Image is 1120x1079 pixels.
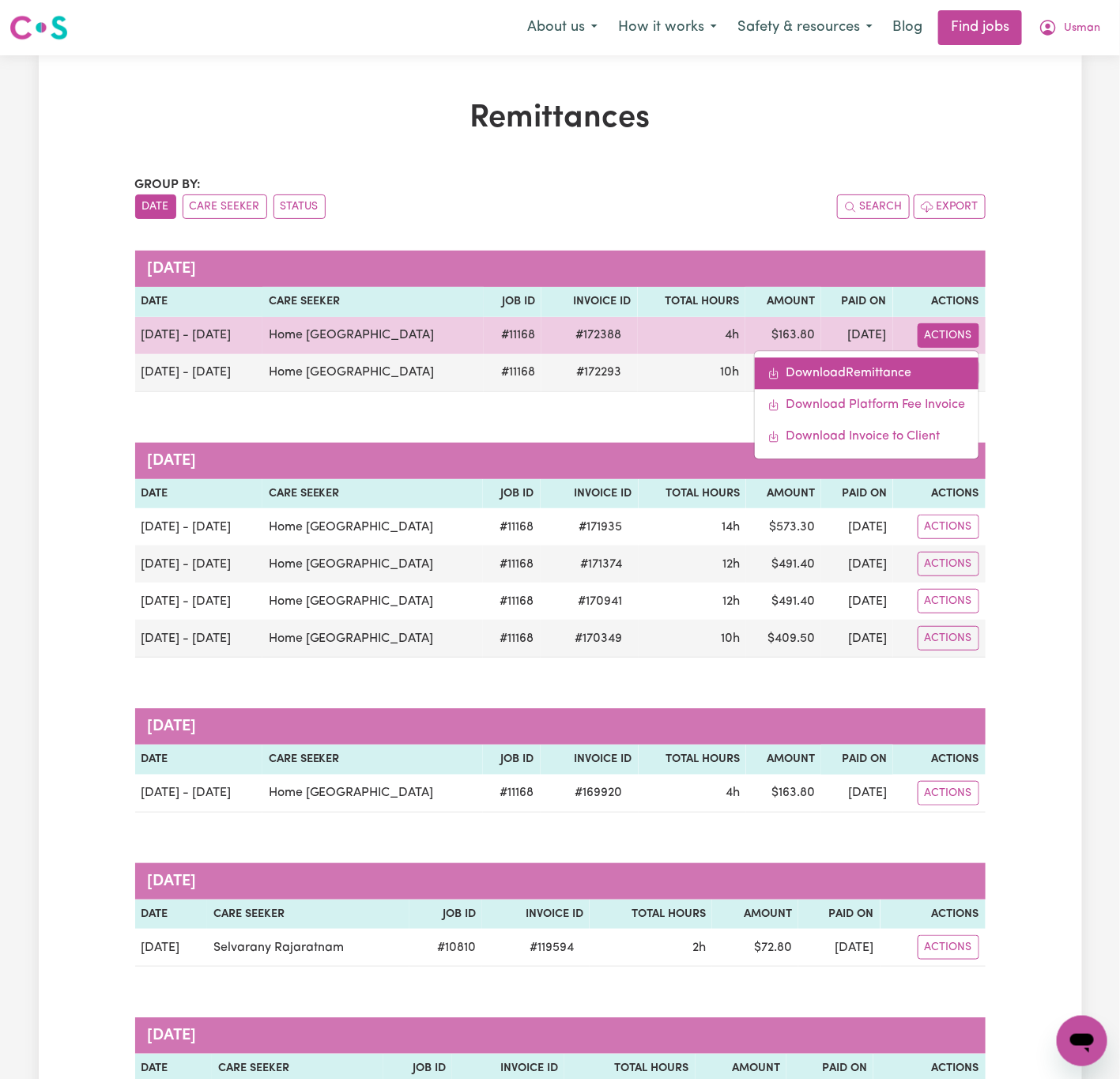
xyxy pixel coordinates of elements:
th: Paid On [798,900,880,930]
button: Safety & resources [727,11,883,44]
button: Actions [918,626,979,651]
span: 2 hours [692,941,706,954]
td: $ 491.40 [746,545,821,583]
td: Home [GEOGRAPHIC_DATA] [262,317,484,354]
button: About us [517,11,608,44]
button: How it works [608,11,727,44]
th: Job ID [483,745,541,775]
th: Job ID [483,479,541,509]
td: [DATE] - [DATE] [135,545,262,583]
caption: [DATE] [135,251,986,287]
td: [DATE] [135,929,208,967]
td: [DATE] [821,775,892,813]
td: $ 72.80 [712,929,798,967]
th: Job ID [484,287,541,317]
td: $ 409.50 [746,620,821,658]
th: Invoice ID [541,745,639,775]
button: My Account [1028,11,1111,44]
td: $ 409.50 [745,354,821,392]
th: Invoice ID [541,479,639,509]
span: 4 hours [726,787,740,799]
span: # 119594 [520,938,583,957]
span: # 170349 [566,629,632,648]
th: Care Seeker [207,900,409,930]
td: # 11168 [483,775,541,813]
button: Actions [918,781,979,805]
a: Download invoice to CS #172388 [755,421,979,452]
caption: [DATE] [135,863,986,900]
caption: [DATE] [135,708,986,745]
td: [DATE] [821,620,892,658]
th: Paid On [821,287,893,317]
a: Download platform fee #172388 [755,389,979,421]
td: Home [GEOGRAPHIC_DATA] [262,354,484,392]
span: 12 hours [722,558,740,571]
td: [DATE] [821,508,892,545]
th: Paid On [821,745,892,775]
td: $ 163.80 [746,775,821,813]
span: 4 hours [725,329,739,341]
span: 14 hours [722,521,740,534]
td: # 11168 [483,508,541,545]
td: [DATE] - [DATE] [135,775,262,813]
a: Blog [883,10,932,45]
td: [DATE] [821,545,892,583]
td: [DATE] - [DATE] [135,508,262,545]
th: Date [135,745,262,775]
span: # 169920 [566,783,632,802]
td: $ 163.80 [745,317,821,354]
th: Total Hours [639,479,746,509]
div: Actions [754,350,979,459]
td: [DATE] - [DATE] [135,354,263,392]
th: Actions [881,900,986,930]
button: Actions [918,515,979,539]
span: # 170941 [569,592,632,611]
span: 10 hours [720,366,739,379]
button: Actions [918,552,979,576]
span: 10 hours [721,632,740,645]
th: Amount [712,900,798,930]
th: Invoice ID [541,287,638,317]
th: Total Hours [639,745,746,775]
caption: [DATE] [135,443,986,479]
img: Careseekers logo [9,13,68,42]
th: Actions [893,745,986,775]
button: sort invoices by paid status [273,194,326,219]
th: Amount [745,287,821,317]
td: Selvarany Rajaratnam [207,929,409,967]
td: # 11168 [483,545,541,583]
th: Care Seeker [262,745,483,775]
th: Actions [893,287,986,317]
button: Actions [918,323,979,348]
th: Care Seeker [262,479,483,509]
span: # 172293 [568,363,632,382]
th: Actions [893,479,986,509]
th: Job ID [409,900,482,930]
iframe: Button to launch messaging window [1057,1016,1107,1066]
td: # 11168 [484,317,541,354]
button: Actions [918,589,979,613]
span: # 171374 [571,555,632,574]
button: Actions [918,935,979,960]
td: Home [GEOGRAPHIC_DATA] [262,583,483,620]
td: Home [GEOGRAPHIC_DATA] [262,508,483,545]
th: Amount [746,745,821,775]
td: # 10810 [409,929,482,967]
td: # 11168 [483,583,541,620]
td: # 11168 [484,354,541,392]
td: Home [GEOGRAPHIC_DATA] [262,620,483,658]
a: Find jobs [938,10,1022,45]
th: Invoice ID [482,900,590,930]
td: [DATE] [798,929,880,967]
th: Date [135,479,262,509]
td: $ 573.30 [746,508,821,545]
td: [DATE] [821,583,892,620]
a: Careseekers logo [9,9,68,46]
span: Usman [1064,20,1100,37]
td: $ 491.40 [746,583,821,620]
caption: [DATE] [135,1017,986,1054]
td: [DATE] - [DATE] [135,583,262,620]
button: Search [837,194,910,219]
span: # 172388 [567,326,632,345]
th: Paid On [821,479,892,509]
